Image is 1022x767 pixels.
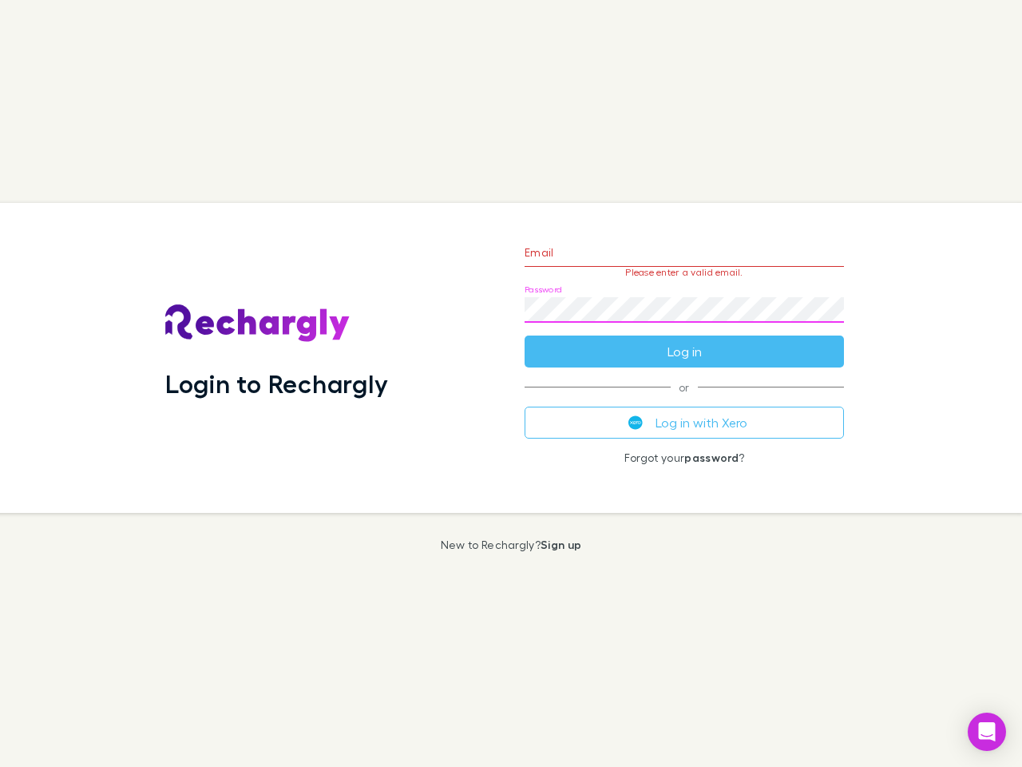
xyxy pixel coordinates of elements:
[165,368,388,399] h1: Login to Rechargly
[165,304,351,343] img: Rechargly's Logo
[525,284,562,296] label: Password
[525,451,844,464] p: Forgot your ?
[684,451,739,464] a: password
[541,538,581,551] a: Sign up
[628,415,643,430] img: Xero's logo
[525,407,844,439] button: Log in with Xero
[525,267,844,278] p: Please enter a valid email.
[525,336,844,368] button: Log in
[968,713,1006,751] div: Open Intercom Messenger
[441,538,582,551] p: New to Rechargly?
